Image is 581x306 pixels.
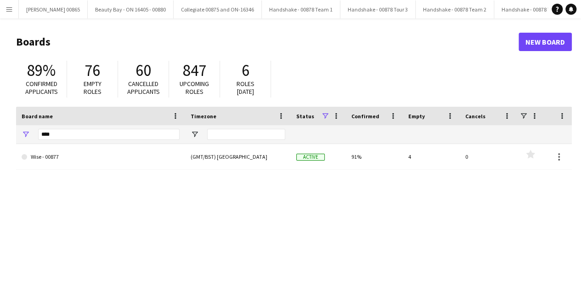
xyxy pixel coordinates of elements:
button: [PERSON_NAME] 00865 [19,0,88,18]
button: Handshake - 00878 Tour 3 [340,0,416,18]
input: Board name Filter Input [38,129,180,140]
h1: Boards [16,35,519,49]
a: New Board [519,33,572,51]
span: Confirmed applicants [25,80,58,96]
button: Handshake - 00878 Team 4 [494,0,573,18]
span: Empty [408,113,425,120]
span: Upcoming roles [180,80,209,96]
span: Confirmed [351,113,379,120]
span: Cancelled applicants [127,80,160,96]
span: Cancels [465,113,485,120]
span: 6 [242,60,249,81]
span: 76 [85,60,100,81]
span: 847 [183,60,206,81]
span: 89% [27,60,56,81]
button: Beauty Bay - ON 16405 - 00880 [88,0,174,18]
button: Handshake - 00878 Team 2 [416,0,494,18]
div: 91% [346,144,403,169]
span: Status [296,113,314,120]
button: Collegiate 00875 and ON-16346 [174,0,262,18]
input: Timezone Filter Input [207,129,285,140]
button: Open Filter Menu [22,130,30,139]
div: 0 [460,144,517,169]
button: Handshake - 00878 Team 1 [262,0,340,18]
a: Wise - 00877 [22,144,180,170]
span: Timezone [191,113,216,120]
div: (GMT/BST) [GEOGRAPHIC_DATA] [185,144,291,169]
span: Active [296,154,325,161]
span: Board name [22,113,53,120]
div: 4 [403,144,460,169]
span: Empty roles [84,80,102,96]
span: 60 [135,60,151,81]
button: Open Filter Menu [191,130,199,139]
span: Roles [DATE] [237,80,254,96]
